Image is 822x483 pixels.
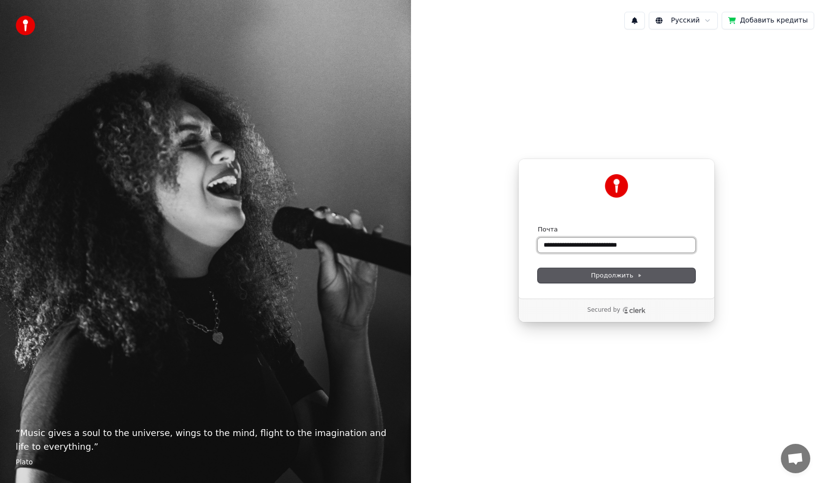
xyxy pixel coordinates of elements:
a: Clerk logo [622,307,646,314]
footer: Plato [16,458,395,467]
div: Открытый чат [781,444,810,473]
button: Продолжить [538,268,695,283]
p: “ Music gives a soul to the universe, wings to the mind, flight to the imagination and life to ev... [16,426,395,454]
label: Почта [538,225,558,234]
img: youka [16,16,35,35]
p: Secured by [587,306,620,314]
img: Youka [605,174,628,198]
button: Добавить кредиты [722,12,814,29]
span: Продолжить [591,271,642,280]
